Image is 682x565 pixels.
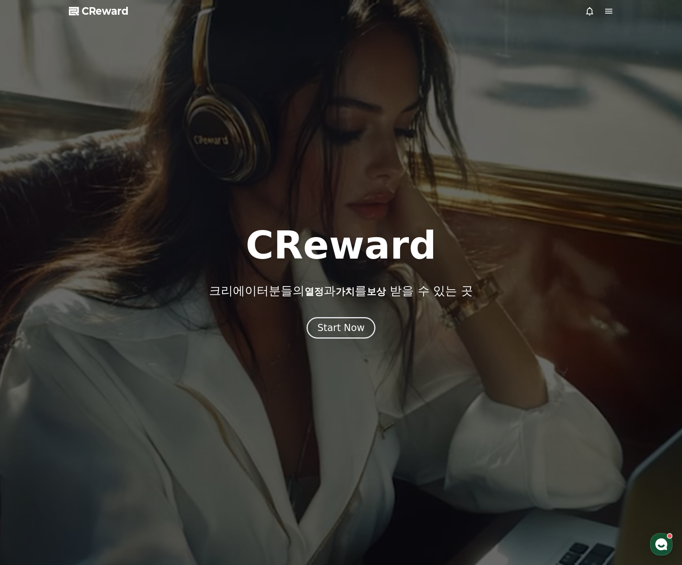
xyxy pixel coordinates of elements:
a: 설정 [103,252,153,272]
span: 설정 [123,264,133,271]
span: 대화 [73,265,82,271]
span: 보상 [367,286,386,297]
h1: CReward [246,226,436,265]
a: CReward [69,5,129,18]
button: Start Now [307,317,375,339]
span: 홈 [25,264,30,271]
span: 가치 [336,286,355,297]
span: CReward [82,5,129,18]
a: 대화 [53,252,103,272]
a: 홈 [2,252,53,272]
p: 크리에이터분들의 과 를 받을 수 있는 곳 [209,284,473,298]
span: 열정 [305,286,324,297]
div: Start Now [317,321,365,334]
a: Start Now [307,325,375,333]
